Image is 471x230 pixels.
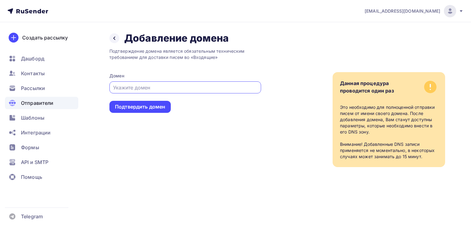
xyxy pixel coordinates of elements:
[340,80,394,94] div: Данная процедура проводится один раз
[365,8,440,14] span: [EMAIL_ADDRESS][DOMAIN_NAME]
[113,84,258,91] input: Укажите домен
[21,158,48,166] span: API и SMTP
[5,97,78,109] a: Отправители
[365,5,464,17] a: [EMAIL_ADDRESS][DOMAIN_NAME]
[21,84,45,92] span: Рассылки
[22,34,68,41] div: Создать рассылку
[109,73,261,79] div: Домен
[115,103,165,110] div: Подтвердить домен
[5,82,78,94] a: Рассылки
[5,141,78,154] a: Формы
[340,104,438,160] div: Это необходимо для полноценной отправки писем от имени своего домена. После добавления домена, Ва...
[21,144,39,151] span: Формы
[21,55,44,62] span: Дашборд
[109,48,261,60] div: Подтверждение домена является обязательным техническим требованием для доставки писем во «Входящие»
[5,67,78,80] a: Контакты
[21,99,54,107] span: Отправители
[124,32,229,44] h2: Добавление домена
[5,112,78,124] a: Шаблоны
[5,52,78,65] a: Дашборд
[21,173,42,181] span: Помощь
[21,129,51,136] span: Интеграции
[21,70,45,77] span: Контакты
[21,213,43,220] span: Telegram
[21,114,44,121] span: Шаблоны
